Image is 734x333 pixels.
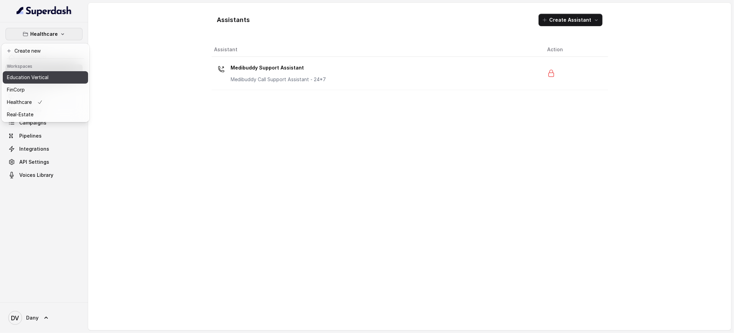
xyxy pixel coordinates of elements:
[3,60,88,71] header: Workspaces
[30,30,58,38] p: Healthcare
[6,28,83,40] button: Healthcare
[7,73,49,82] p: Education Vertical
[7,98,32,106] p: Healthcare
[7,110,33,119] p: Real-Estate
[3,45,88,57] button: Create new
[7,86,25,94] p: FinCorp
[1,43,89,122] div: Healthcare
